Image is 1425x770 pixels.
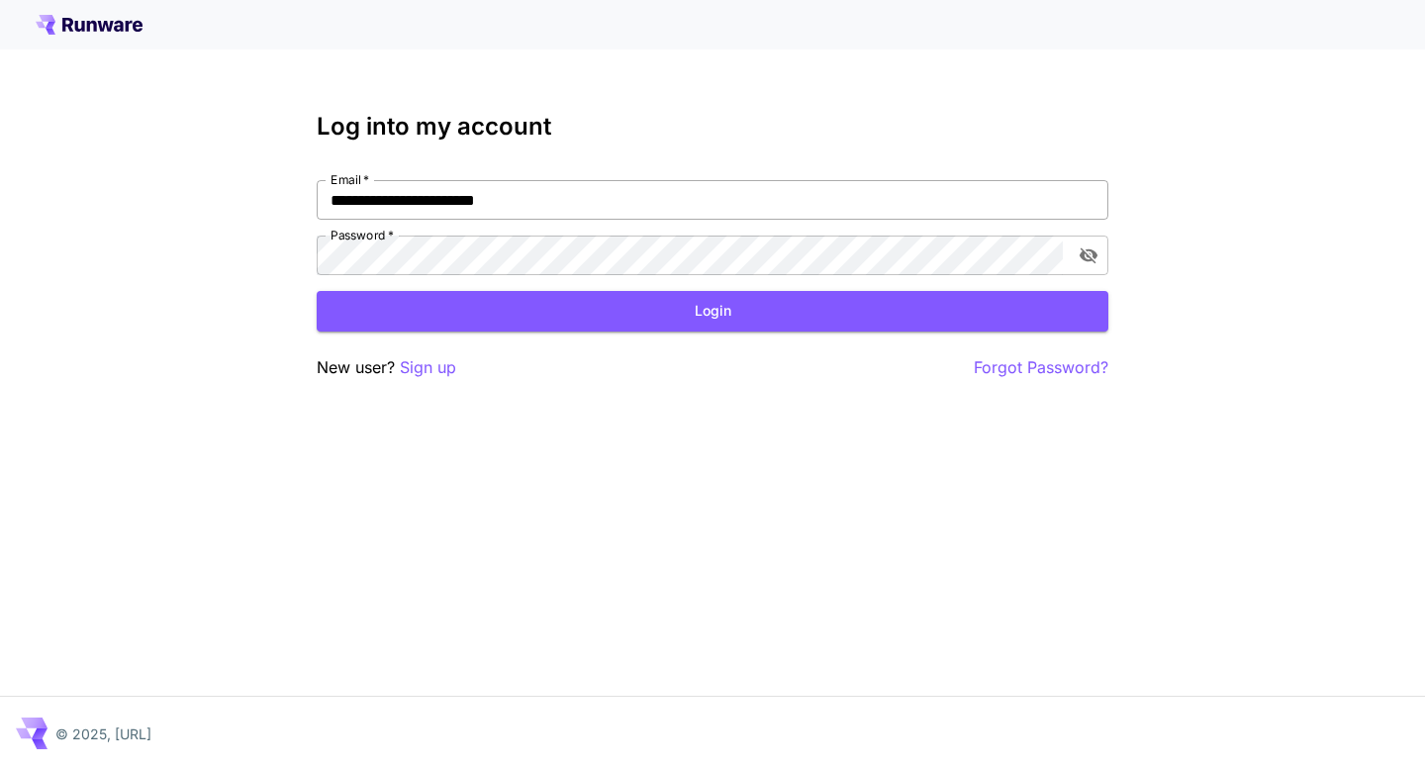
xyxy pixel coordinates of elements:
[331,171,369,188] label: Email
[317,355,456,380] p: New user?
[974,355,1108,380] button: Forgot Password?
[331,227,394,243] label: Password
[1071,238,1106,273] button: toggle password visibility
[317,113,1108,141] h3: Log into my account
[317,291,1108,332] button: Login
[400,355,456,380] button: Sign up
[55,723,151,744] p: © 2025, [URL]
